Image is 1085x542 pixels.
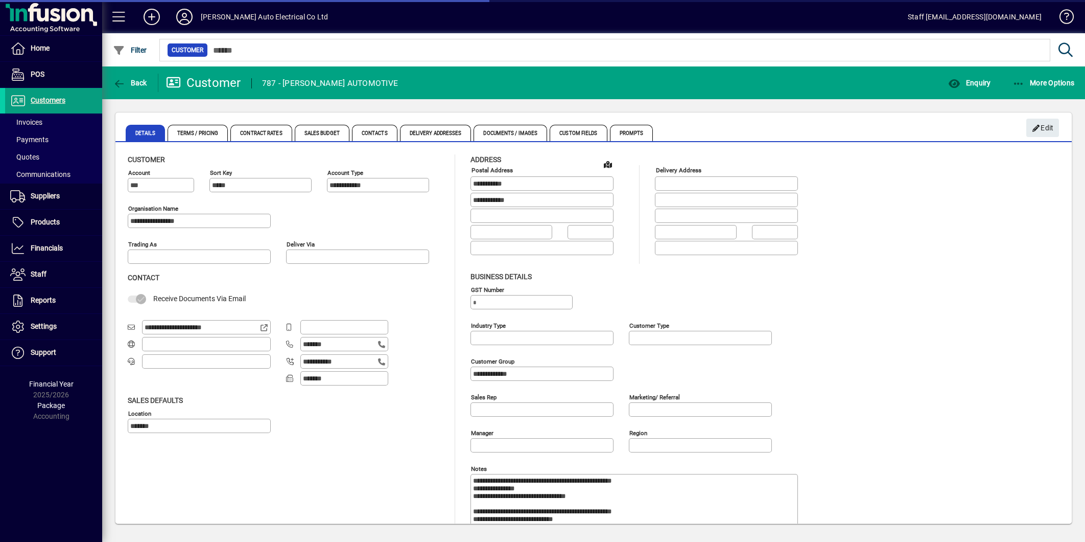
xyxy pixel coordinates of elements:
[110,41,150,59] button: Filter
[470,273,532,281] span: Business details
[10,135,49,144] span: Payments
[37,401,65,410] span: Package
[5,210,102,235] a: Products
[128,155,165,164] span: Customer
[31,96,65,104] span: Customers
[29,380,74,388] span: Financial Year
[126,125,165,141] span: Details
[352,125,397,141] span: Contacts
[1032,120,1054,137] span: Edit
[10,118,42,126] span: Invoices
[5,236,102,261] a: Financials
[470,155,501,164] span: Address
[5,340,102,366] a: Support
[629,393,680,400] mat-label: Marketing/ Referral
[5,262,102,287] a: Staff
[230,125,292,141] span: Contract Rates
[168,125,228,141] span: Terms / Pricing
[31,44,50,52] span: Home
[400,125,471,141] span: Delivery Addresses
[5,62,102,87] a: POS
[128,169,150,176] mat-label: Account
[908,9,1042,25] div: Staff [EMAIL_ADDRESS][DOMAIN_NAME]
[1010,74,1077,92] button: More Options
[113,79,147,87] span: Back
[471,322,506,329] mat-label: Industry type
[610,125,653,141] span: Prompts
[128,396,183,404] span: Sales defaults
[5,36,102,61] a: Home
[201,9,328,25] div: [PERSON_NAME] Auto Electrical Co Ltd
[153,295,246,303] span: Receive Documents Via Email
[31,70,44,78] span: POS
[471,429,493,436] mat-label: Manager
[629,429,647,436] mat-label: Region
[31,322,57,330] span: Settings
[128,410,151,417] mat-label: Location
[128,205,178,212] mat-label: Organisation name
[262,75,398,92] div: 787 - [PERSON_NAME] AUTOMOTIVE
[31,192,60,200] span: Suppliers
[113,46,147,54] span: Filter
[295,125,349,141] span: Sales Budget
[166,75,241,91] div: Customer
[128,274,159,282] span: Contact
[10,170,70,178] span: Communications
[31,296,56,304] span: Reports
[5,114,102,131] a: Invoices
[128,241,157,248] mat-label: Trading as
[5,131,102,148] a: Payments
[5,184,102,209] a: Suppliers
[946,74,993,92] button: Enquiry
[471,357,514,365] mat-label: Customer group
[31,218,60,226] span: Products
[5,148,102,166] a: Quotes
[5,166,102,183] a: Communications
[287,241,315,248] mat-label: Deliver via
[474,125,547,141] span: Documents / Images
[210,169,232,176] mat-label: Sort key
[172,45,203,55] span: Customer
[168,8,201,26] button: Profile
[471,393,497,400] mat-label: Sales rep
[1026,119,1059,137] button: Edit
[550,125,607,141] span: Custom Fields
[102,74,158,92] app-page-header-button: Back
[110,74,150,92] button: Back
[1052,2,1072,35] a: Knowledge Base
[5,314,102,340] a: Settings
[10,153,39,161] span: Quotes
[948,79,990,87] span: Enquiry
[327,169,363,176] mat-label: Account Type
[600,156,616,172] a: View on map
[471,465,487,472] mat-label: Notes
[31,270,46,278] span: Staff
[5,288,102,313] a: Reports
[135,8,168,26] button: Add
[31,348,56,356] span: Support
[1012,79,1075,87] span: More Options
[629,322,669,329] mat-label: Customer type
[31,244,63,252] span: Financials
[471,286,504,293] mat-label: GST Number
